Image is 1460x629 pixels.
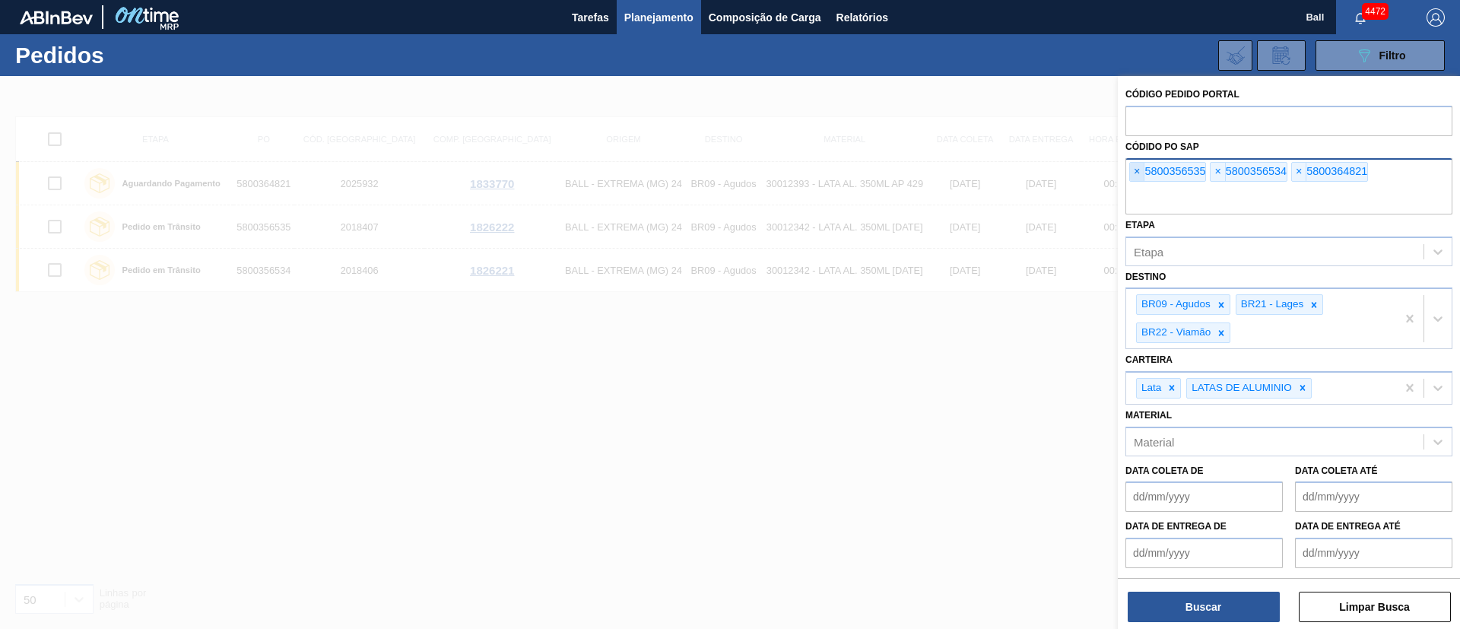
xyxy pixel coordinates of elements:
div: BR21 - Lages [1236,295,1306,314]
label: Código Pedido Portal [1125,89,1239,100]
span: Filtro [1379,49,1406,62]
label: Data de Entrega até [1295,521,1401,532]
div: 5800364821 [1291,162,1368,182]
input: dd/mm/yyyy [1125,481,1283,512]
img: Logout [1427,8,1445,27]
div: LATAS DE ALUMINIO [1187,379,1294,398]
div: Importar Negociações dos Pedidos [1218,40,1252,71]
label: Hora entrega de [1125,572,1283,594]
span: × [1292,163,1306,181]
button: Filtro [1316,40,1445,71]
div: Material [1134,435,1174,448]
div: BR09 - Agudos [1137,295,1213,314]
label: Destino [1125,272,1166,282]
input: dd/mm/yyyy [1295,481,1452,512]
span: × [1211,163,1225,181]
div: 5800356534 [1210,162,1287,182]
label: Data coleta até [1295,465,1377,476]
div: Etapa [1134,245,1163,258]
label: Data de Entrega de [1125,521,1227,532]
input: dd/mm/yyyy [1125,538,1283,568]
span: Tarefas [572,8,609,27]
div: Lata [1137,379,1163,398]
span: Planejamento [624,8,693,27]
img: TNhmsLtSVTkK8tSr43FrP2fwEKptu5GPRR3wAAAABJRU5ErkJggg== [20,11,93,24]
label: Hora entrega até [1295,572,1452,594]
label: Carteira [1125,354,1173,365]
span: Relatórios [836,8,888,27]
div: Solicitação de Revisão de Pedidos [1257,40,1306,71]
div: BR22 - Viamão [1137,323,1213,342]
label: Etapa [1125,220,1155,230]
span: × [1130,163,1144,181]
label: Material [1125,410,1172,421]
div: 5800356535 [1129,162,1206,182]
span: Composição de Carga [709,8,821,27]
label: Data coleta de [1125,465,1203,476]
label: Códido PO SAP [1125,141,1199,152]
h1: Pedidos [15,46,243,64]
span: 4472 [1362,3,1389,20]
button: Notificações [1336,7,1385,28]
input: dd/mm/yyyy [1295,538,1452,568]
